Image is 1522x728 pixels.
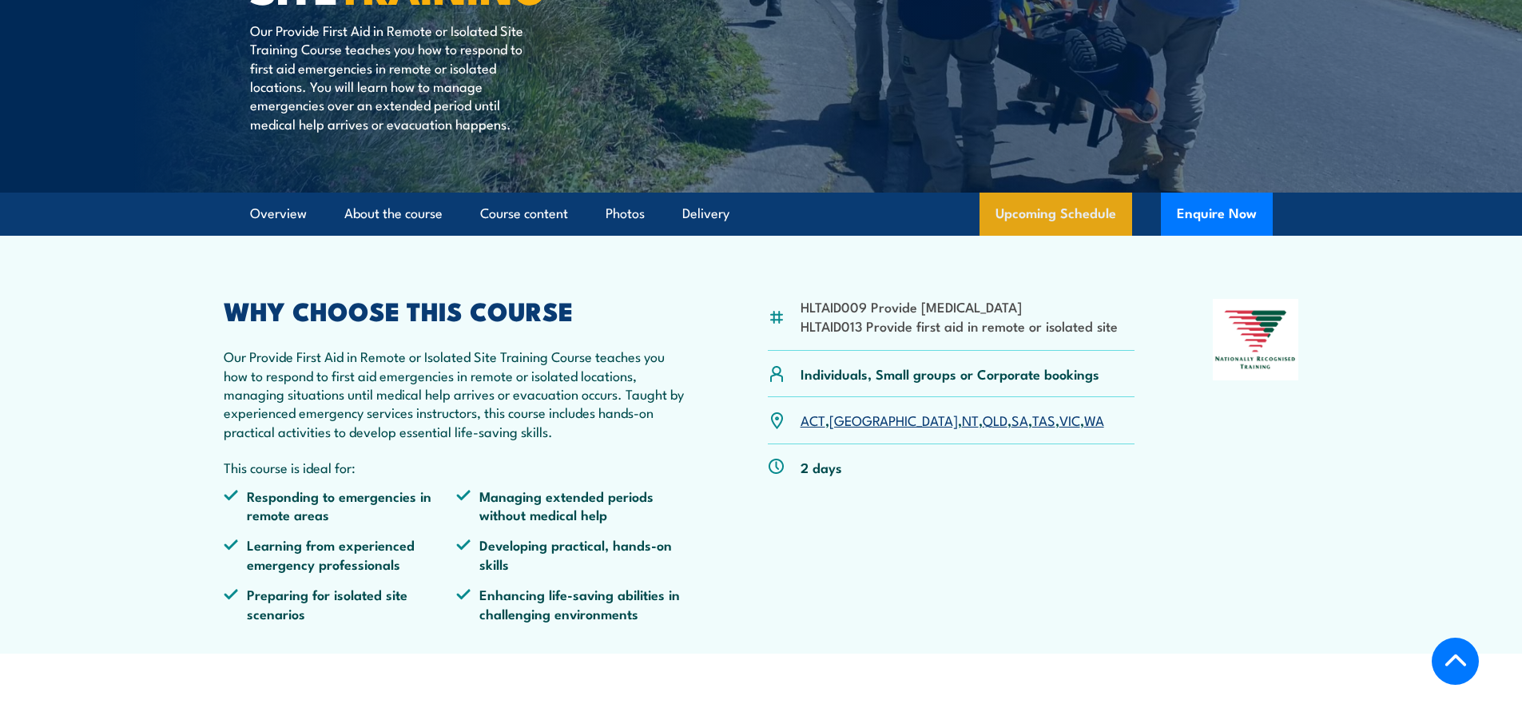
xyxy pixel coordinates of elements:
[224,299,690,321] h2: WHY CHOOSE THIS COURSE
[801,410,825,429] a: ACT
[224,585,457,623] li: Preparing for isolated site scenarios
[682,193,729,235] a: Delivery
[480,193,568,235] a: Course content
[344,193,443,235] a: About the course
[1059,410,1080,429] a: VIC
[1084,410,1104,429] a: WA
[1213,299,1299,380] img: Nationally Recognised Training logo.
[983,410,1007,429] a: QLD
[250,21,542,133] p: Our Provide First Aid in Remote or Isolated Site Training Course teaches you how to respond to fi...
[224,347,690,440] p: Our Provide First Aid in Remote or Isolated Site Training Course teaches you how to respond to fi...
[606,193,645,235] a: Photos
[224,487,457,524] li: Responding to emergencies in remote areas
[1011,410,1028,429] a: SA
[962,410,979,429] a: NT
[456,585,689,623] li: Enhancing life-saving abilities in challenging environments
[801,458,842,476] p: 2 days
[801,364,1099,383] p: Individuals, Small groups or Corporate bookings
[224,535,457,573] li: Learning from experienced emergency professionals
[980,193,1132,236] a: Upcoming Schedule
[801,316,1118,335] li: HLTAID013 Provide first aid in remote or isolated site
[456,535,689,573] li: Developing practical, hands-on skills
[829,410,958,429] a: [GEOGRAPHIC_DATA]
[456,487,689,524] li: Managing extended periods without medical help
[1032,410,1055,429] a: TAS
[801,297,1118,316] li: HLTAID009 Provide [MEDICAL_DATA]
[224,458,690,476] p: This course is ideal for:
[801,411,1104,429] p: , , , , , , ,
[250,193,307,235] a: Overview
[1161,193,1273,236] button: Enquire Now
